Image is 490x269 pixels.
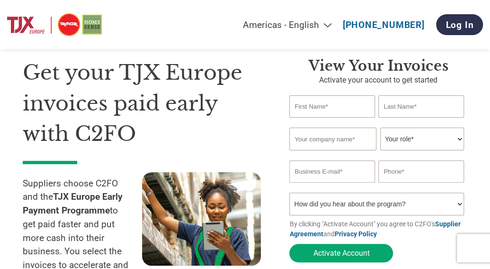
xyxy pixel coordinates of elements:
[289,119,374,124] div: Invalid first name or first name is too long
[7,12,102,38] img: TJX Europe
[289,184,374,189] div: Inavlid Email Address
[289,74,467,86] p: Activate your account to get started
[343,19,425,30] a: [PHONE_NUMBER]
[289,95,374,118] input: First Name*
[378,160,463,183] input: Phone*
[380,128,464,150] select: Title/Role
[142,172,261,266] img: supply chain worker
[23,191,123,216] strong: TJX Europe Early Payment Programme
[289,160,374,183] input: Invalid Email format
[378,119,463,124] div: Invalid last name or last name is too long
[289,57,467,74] h3: View your invoices
[378,95,463,118] input: Last Name*
[289,220,460,238] a: Supplier Agreement
[289,219,467,239] p: By clicking "Activate Account" you agree to C2FO's and
[378,184,463,189] div: Inavlid Phone Number
[289,244,393,262] button: Activate Account
[334,230,376,238] a: Privacy Policy
[289,128,376,150] input: Your company name*
[289,151,463,157] div: Invalid company name or company name is too long
[436,14,483,35] a: Log In
[23,57,261,149] h1: Get your TJX Europe invoices paid early with C2FO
